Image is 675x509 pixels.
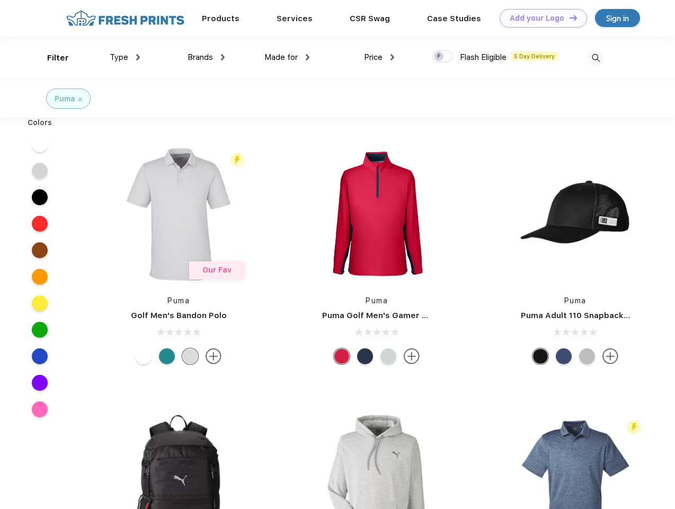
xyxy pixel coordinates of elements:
[460,52,507,62] span: Flash Eligible
[277,14,313,23] a: Services
[264,52,298,62] span: Made for
[579,348,595,364] div: Quarry with Brt Whit
[136,54,140,60] img: dropdown.png
[159,348,175,364] div: Green Lagoon
[570,15,577,21] img: DT
[182,348,198,364] div: High Rise
[606,12,629,24] div: Sign in
[350,14,390,23] a: CSR Swag
[306,54,309,60] img: dropdown.png
[20,117,60,128] div: Colors
[221,54,225,60] img: dropdown.png
[587,49,605,67] img: desktop_search.svg
[55,93,75,104] div: Puma
[202,14,239,23] a: Products
[505,144,646,285] img: func=resize&h=266
[404,348,420,364] img: more.svg
[306,144,447,285] img: func=resize&h=266
[595,9,640,27] a: Sign in
[380,348,396,364] div: High Rise
[627,420,641,434] img: flash_active_toggle.svg
[322,311,490,320] a: Puma Golf Men's Gamer Golf Quarter-Zip
[556,348,572,364] div: Peacoat Qut Shd
[511,51,558,61] span: 5 Day Delivery
[47,52,69,64] div: Filter
[63,9,188,28] img: fo%20logo%202.webp
[602,348,618,364] img: more.svg
[188,52,213,62] span: Brands
[366,296,388,305] a: Puma
[230,153,244,167] img: flash_active_toggle.svg
[364,52,383,62] span: Price
[334,348,350,364] div: Ski Patrol
[357,348,373,364] div: Navy Blazer
[136,348,152,364] div: Bright White
[110,52,128,62] span: Type
[510,14,564,23] div: Add your Logo
[108,144,249,285] img: func=resize&h=266
[131,311,227,320] a: Golf Men's Bandon Polo
[532,348,548,364] div: Pma Blk with Pma Blk
[564,296,587,305] a: Puma
[202,266,232,274] span: Our Fav
[206,348,221,364] img: more.svg
[78,98,82,101] img: filter_cancel.svg
[390,54,394,60] img: dropdown.png
[167,296,190,305] a: Puma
